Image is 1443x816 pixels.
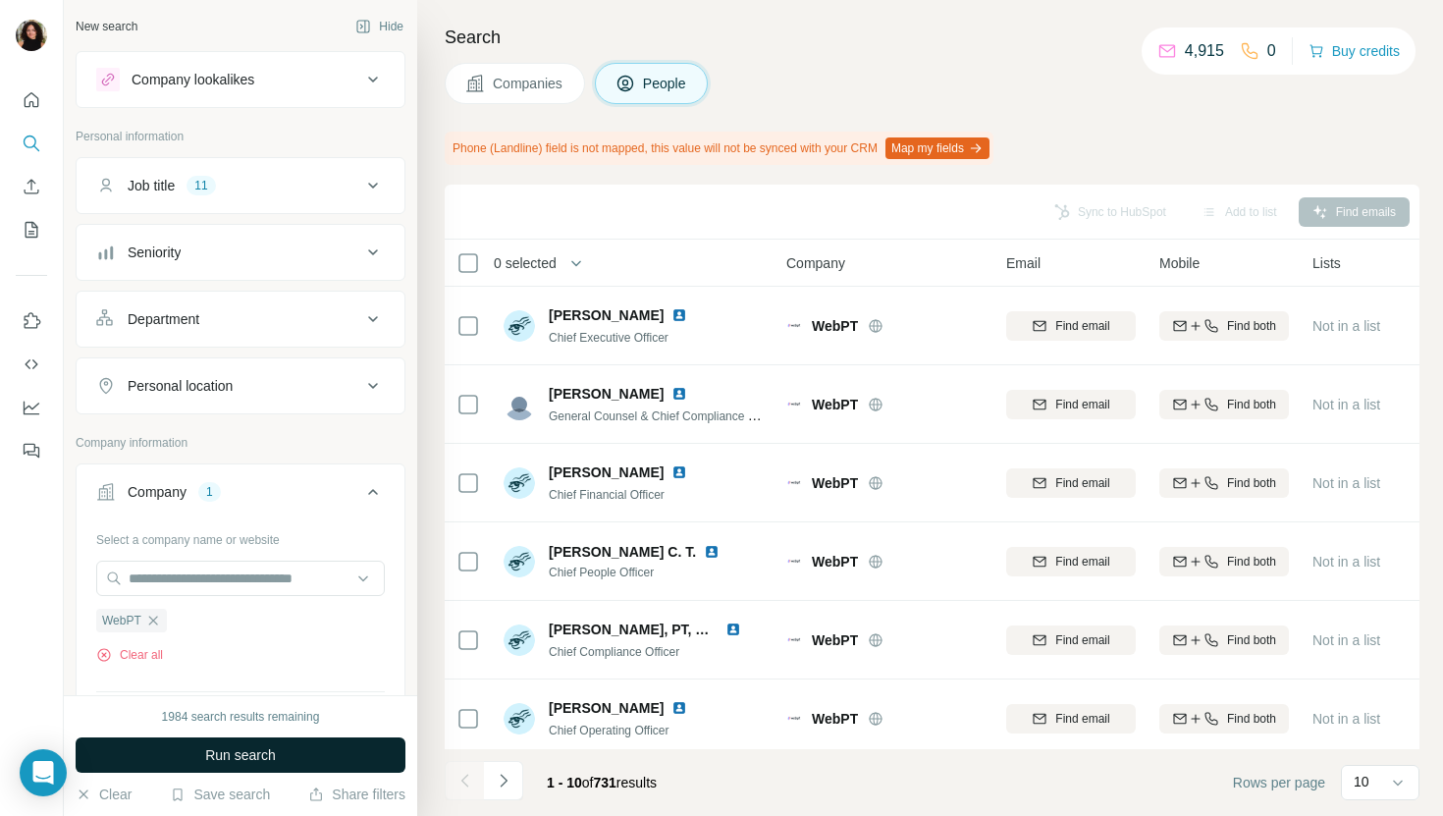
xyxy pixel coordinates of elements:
[504,703,535,734] img: Avatar
[1227,317,1276,335] span: Find both
[1006,311,1136,341] button: Find email
[16,169,47,204] button: Enrich CSV
[128,243,181,262] div: Seniority
[445,24,1419,51] h4: Search
[77,56,404,103] button: Company lookalikes
[1159,704,1289,734] button: Find both
[76,737,405,773] button: Run search
[1159,253,1200,273] span: Mobile
[549,305,664,325] span: [PERSON_NAME]
[16,82,47,118] button: Quick start
[77,229,404,276] button: Seniority
[1233,773,1325,792] span: Rows per page
[1055,317,1109,335] span: Find email
[132,70,254,89] div: Company lookalikes
[77,362,404,409] button: Personal location
[812,709,858,729] span: WebPT
[16,20,47,51] img: Avatar
[786,479,802,486] img: Logo of WebPT
[549,564,743,581] span: Chief People Officer
[1312,632,1380,648] span: Not in a list
[1227,396,1276,413] span: Find both
[1006,390,1136,419] button: Find email
[549,622,768,637] span: [PERSON_NAME], PT, MS, FAPTA
[1227,710,1276,728] span: Find both
[1006,547,1136,576] button: Find email
[128,176,175,195] div: Job title
[812,473,858,493] span: WebPT
[504,467,535,499] img: Avatar
[671,464,687,480] img: LinkedIn logo
[77,468,404,523] button: Company1
[170,785,270,804] button: Save search
[549,384,664,404] span: [PERSON_NAME]
[786,401,802,408] img: Logo of WebPT
[20,749,67,796] div: Open Intercom Messenger
[1227,631,1276,649] span: Find both
[1312,397,1380,412] span: Not in a list
[1159,547,1289,576] button: Find both
[643,74,688,93] span: People
[16,212,47,247] button: My lists
[504,310,535,342] img: Avatar
[96,646,163,664] button: Clear all
[786,636,802,643] img: Logo of WebPT
[549,462,664,482] span: [PERSON_NAME]
[504,625,535,656] img: Avatar
[76,18,137,35] div: New search
[76,128,405,145] p: Personal information
[128,309,199,329] div: Department
[1055,710,1109,728] span: Find email
[198,483,221,501] div: 1
[812,316,858,336] span: WebPT
[77,296,404,343] button: Department
[1006,704,1136,734] button: Find email
[1159,468,1289,498] button: Find both
[1185,39,1224,63] p: 4,915
[812,552,858,571] span: WebPT
[484,761,523,800] button: Navigate to next page
[549,408,782,423] span: General Counsel & Chief Compliance Officer
[128,482,187,502] div: Company
[16,126,47,161] button: Search
[547,775,582,790] span: 1 - 10
[1309,37,1400,65] button: Buy credits
[582,775,594,790] span: of
[1354,772,1369,791] p: 10
[342,12,417,41] button: Hide
[1055,553,1109,571] span: Find email
[162,708,320,726] div: 1984 search results remaining
[786,253,845,273] span: Company
[445,132,993,165] div: Phone (Landline) field is not mapped, this value will not be synced with your CRM
[549,645,679,659] span: Chief Compliance Officer
[504,546,535,577] img: Avatar
[1267,39,1276,63] p: 0
[786,715,802,722] img: Logo of WebPT
[1006,468,1136,498] button: Find email
[77,162,404,209] button: Job title11
[671,700,687,716] img: LinkedIn logo
[504,389,535,420] img: Avatar
[1312,554,1380,570] span: Not in a list
[76,434,405,452] p: Company information
[16,303,47,339] button: Use Surfe on LinkedIn
[1055,631,1109,649] span: Find email
[704,544,720,560] img: LinkedIn logo
[1055,396,1109,413] span: Find email
[102,612,141,629] span: WebPT
[812,630,858,650] span: WebPT
[549,331,668,345] span: Chief Executive Officer
[1312,253,1341,273] span: Lists
[885,137,989,159] button: Map my fields
[786,558,802,565] img: Logo of WebPT
[493,74,564,93] span: Companies
[1312,318,1380,334] span: Not in a list
[1159,311,1289,341] button: Find both
[671,307,687,323] img: LinkedIn logo
[549,724,669,737] span: Chief Operating Officer
[1159,390,1289,419] button: Find both
[671,386,687,402] img: LinkedIn logo
[128,376,233,396] div: Personal location
[16,390,47,425] button: Dashboard
[1159,626,1289,655] button: Find both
